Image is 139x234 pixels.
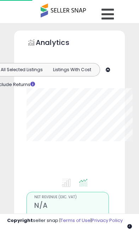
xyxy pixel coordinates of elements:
h5: Analytics [36,38,70,49]
div: seller snap | | [7,217,123,224]
h2: N/A [34,201,109,211]
a: Terms of Use [60,217,91,224]
a: Privacy Policy [92,217,123,224]
strong: Copyright [7,217,33,224]
span: Net Revenue (Exc. VAT) [34,195,109,199]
